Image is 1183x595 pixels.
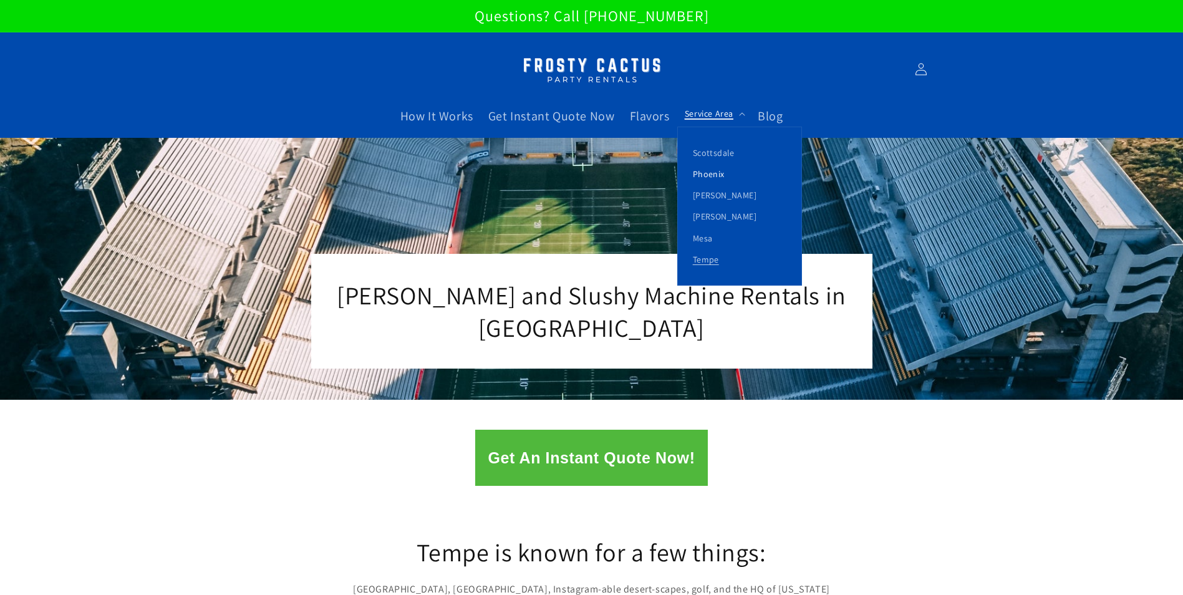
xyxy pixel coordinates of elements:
a: [PERSON_NAME] [678,185,801,206]
span: How It Works [400,108,473,124]
span: Get Instant Quote Now [488,108,615,124]
a: Blog [750,100,790,132]
img: Margarita Machine Rental in Scottsdale, Phoenix, Tempe, Chandler, Gilbert, Mesa and Maricopa [514,50,670,89]
button: Get An Instant Quote Now! [475,430,707,486]
span: Service Area [685,108,733,119]
span: Flavors [630,108,670,124]
a: Phoenix [678,163,801,185]
a: [PERSON_NAME] [678,206,801,227]
summary: Service Area [677,100,750,127]
a: Mesa [678,228,801,249]
h2: Tempe is known for a few things: [349,536,835,568]
a: Scottsdale [678,142,801,163]
span: Blog [758,108,783,124]
a: Get Instant Quote Now [481,100,622,132]
span: [PERSON_NAME] and Slushy Machine Rentals in [GEOGRAPHIC_DATA] [337,279,846,344]
a: Tempe [678,249,801,270]
a: Flavors [622,100,677,132]
a: How It Works [393,100,481,132]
